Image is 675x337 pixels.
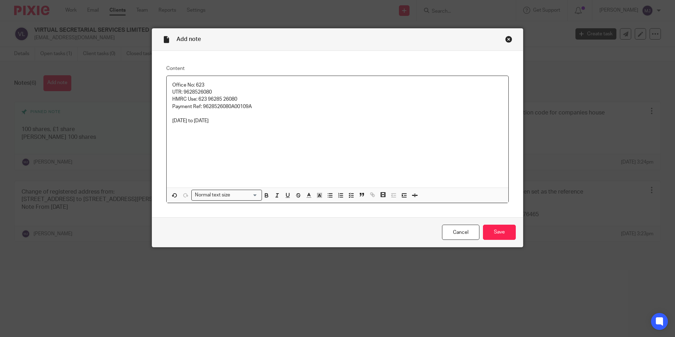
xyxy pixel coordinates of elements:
[172,103,503,110] p: Payment Ref: 9628526080A00109A
[505,36,512,43] div: Close this dialog window
[177,36,201,42] span: Add note
[232,191,258,199] input: Search for option
[166,65,509,72] label: Content
[172,89,503,96] p: UTR: 9628526080
[193,191,232,199] span: Normal text size
[172,96,503,103] p: HMRC Use: 623 96285 26080
[172,117,503,124] p: [DATE] to [DATE]
[172,82,503,89] p: Office No: 623
[191,190,262,201] div: Search for option
[442,225,479,240] a: Cancel
[483,225,516,240] input: Save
